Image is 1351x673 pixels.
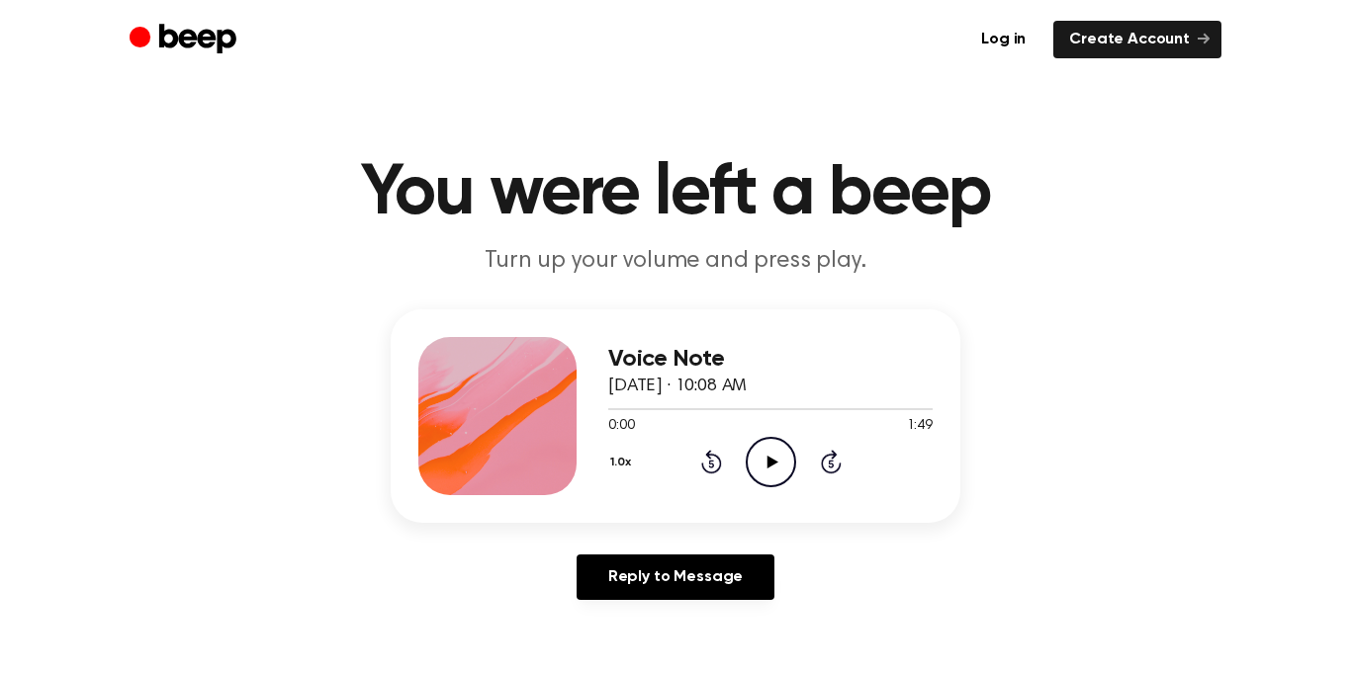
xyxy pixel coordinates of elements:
span: [DATE] · 10:08 AM [608,378,747,395]
span: 1:49 [907,416,933,437]
a: Log in [965,21,1041,58]
p: Turn up your volume and press play. [296,245,1055,278]
h1: You were left a beep [169,158,1182,229]
a: Reply to Message [577,554,774,600]
span: 0:00 [608,416,634,437]
a: Beep [130,21,241,59]
button: 1.0x [608,446,639,479]
a: Create Account [1053,21,1221,58]
h3: Voice Note [608,346,933,373]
